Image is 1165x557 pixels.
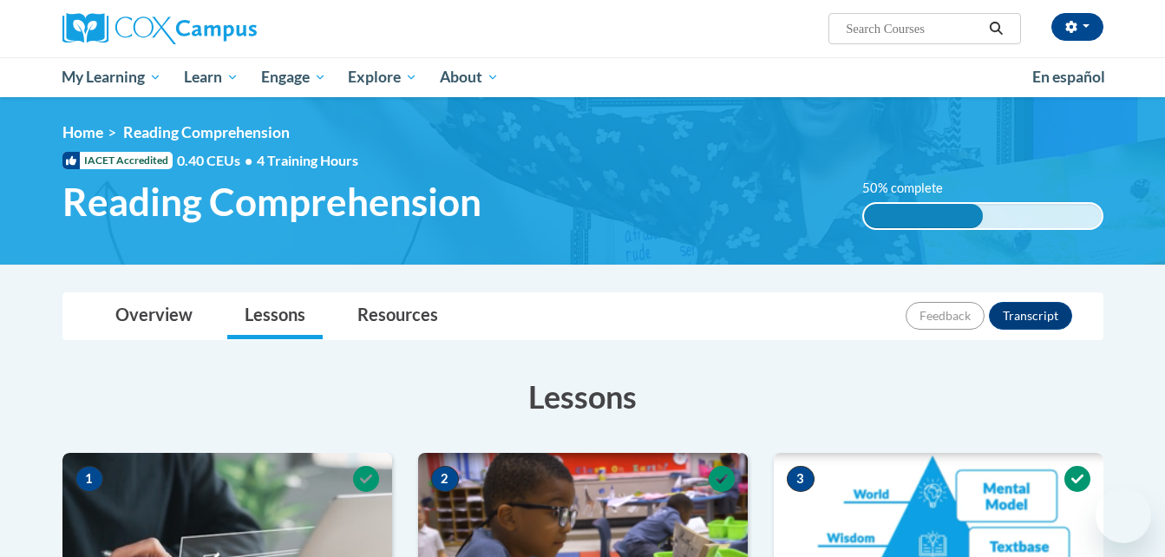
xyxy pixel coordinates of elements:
[257,152,358,168] span: 4 Training Hours
[75,466,103,492] span: 1
[250,57,337,97] a: Engage
[337,57,429,97] a: Explore
[62,67,161,88] span: My Learning
[440,67,499,88] span: About
[348,67,417,88] span: Explore
[431,466,459,492] span: 2
[123,123,290,141] span: Reading Comprehension
[1021,59,1116,95] a: En español
[787,466,815,492] span: 3
[989,302,1072,330] button: Transcript
[261,67,326,88] span: Engage
[51,57,173,97] a: My Learning
[62,152,173,169] span: IACET Accredited
[62,179,481,225] span: Reading Comprehension
[36,57,1129,97] div: Main menu
[173,57,250,97] a: Learn
[62,13,392,44] a: Cox Campus
[906,302,985,330] button: Feedback
[1051,13,1103,41] button: Account Settings
[864,204,983,228] div: 50% complete
[1096,488,1151,543] iframe: Button to launch messaging window
[184,67,239,88] span: Learn
[98,293,210,339] a: Overview
[1032,68,1105,86] span: En español
[429,57,510,97] a: About
[227,293,323,339] a: Lessons
[62,375,1103,418] h3: Lessons
[245,152,252,168] span: •
[340,293,455,339] a: Resources
[862,179,962,198] label: 50% complete
[983,18,1009,39] button: Search
[62,123,103,141] a: Home
[62,13,257,44] img: Cox Campus
[177,151,257,170] span: 0.40 CEUs
[844,18,983,39] input: Search Courses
